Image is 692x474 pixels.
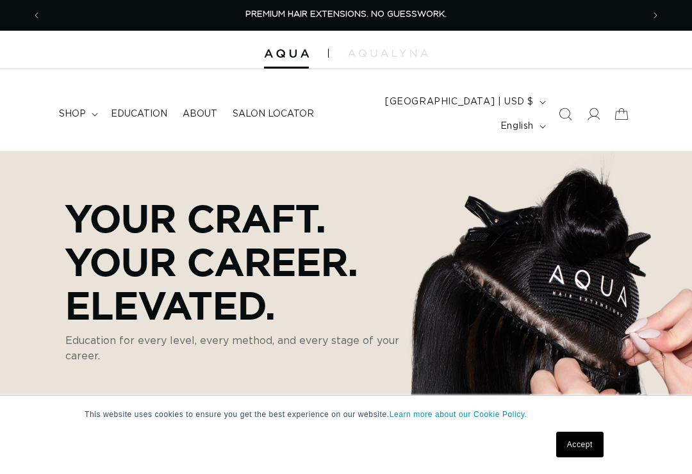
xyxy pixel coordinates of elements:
[493,114,551,138] button: English
[85,409,607,420] p: This website uses cookies to ensure you get the best experience on our website.
[385,95,534,109] span: [GEOGRAPHIC_DATA] | USD $
[51,101,103,127] summary: shop
[103,101,175,127] a: Education
[556,432,604,457] a: Accept
[225,101,322,127] a: Salon Locator
[175,101,225,127] a: About
[65,333,431,364] p: Education for every level, every method, and every stage of your career.
[22,3,51,28] button: Previous announcement
[245,10,447,19] span: PREMIUM HAIR EXTENSIONS. NO GUESSWORK.
[65,196,431,327] p: Your Craft. Your Career. Elevated.
[641,3,670,28] button: Next announcement
[348,49,428,57] img: aqualyna.com
[390,410,527,419] a: Learn more about our Cookie Policy.
[377,90,551,114] button: [GEOGRAPHIC_DATA] | USD $
[500,120,534,133] span: English
[111,108,167,120] span: Education
[551,100,579,128] summary: Search
[59,108,86,120] span: shop
[233,108,314,120] span: Salon Locator
[264,49,309,58] img: Aqua Hair Extensions
[183,108,217,120] span: About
